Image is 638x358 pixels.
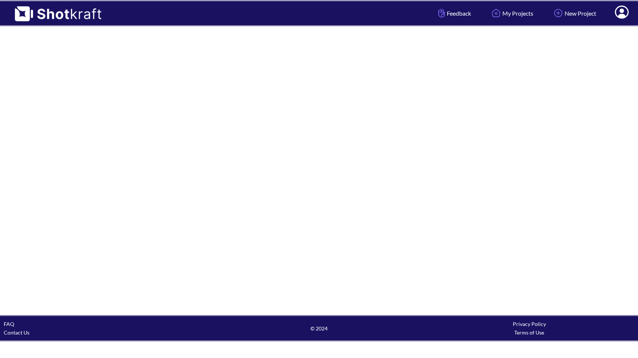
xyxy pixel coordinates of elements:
div: Terms of Use [424,328,634,337]
a: FAQ [4,321,14,327]
img: Add Icon [552,7,565,19]
div: Privacy Policy [424,320,634,328]
a: New Project [546,3,602,23]
span: Feedback [436,9,471,18]
span: © 2024 [214,324,424,333]
a: Contact Us [4,329,29,336]
img: Home Icon [490,7,502,19]
a: My Projects [484,3,539,23]
img: Hand Icon [436,7,447,19]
